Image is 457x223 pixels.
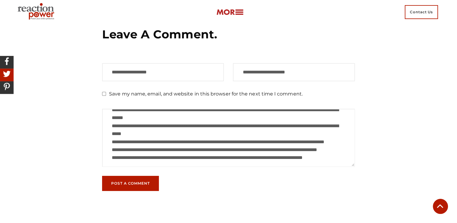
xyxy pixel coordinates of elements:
[2,69,12,79] img: Share On Twitter
[2,56,12,66] img: Share On Facebook
[111,182,150,185] span: Post a Comment
[102,176,159,191] button: Post a Comment
[102,27,355,42] h3: Leave a Comment.
[216,9,243,16] img: more-btn.png
[15,1,59,23] img: Executive Branding | Personal Branding Agency
[405,5,438,19] span: Contact Us
[2,81,12,92] img: Share On Pinterest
